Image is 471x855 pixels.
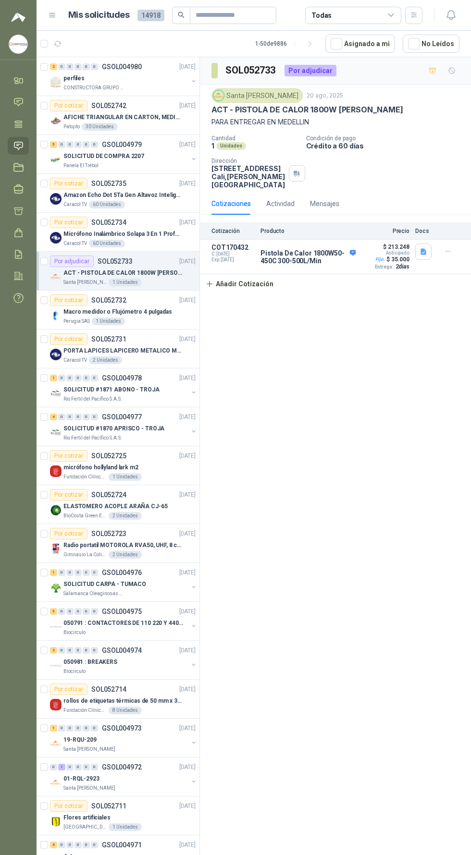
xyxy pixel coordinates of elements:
[83,63,90,70] div: 0
[66,414,74,420] div: 0
[66,842,74,848] div: 0
[58,647,65,654] div: 0
[91,530,126,537] p: SOL052723
[50,645,198,675] a: 2 0 0 0 0 0 GSOL004974[DATE] Company Logo050981 : BREAKERSBiocirculo
[58,569,65,576] div: 0
[373,256,385,263] div: Fijo
[63,152,144,161] p: SOLICITUD DE COMPRA 2207
[63,113,183,122] p: AFICHE TRIANGULAR EN CARTON, MEDIDAS 30 CM X 45 CM
[386,256,409,263] p: $ 35.000
[63,502,168,511] p: ELASTOMERO ACOPLE ARAÑA CJ-65
[50,761,198,792] a: 0 1 0 0 0 0 GSOL004972[DATE] Company Logo01-RQL-2923Santa [PERSON_NAME]
[179,179,196,188] p: [DATE]
[74,375,82,381] div: 0
[63,346,183,355] p: PORTA LAPICES LAPICERO METALICO MALLA. IGUALES A LOS DEL LIK ADJUNTO
[179,607,196,616] p: [DATE]
[63,541,183,550] p: Radio portatil MOTOROLA RVA50, UHF, 8 canales, 500MW
[63,84,124,92] p: CONSTRUCTORA GRUPO FIP
[310,198,339,209] div: Mensajes
[37,485,199,524] a: Por cotizarSOL052724[DATE] Company LogoELASTOMERO ACOPLE ARAÑA CJ-65BioCosta Green Energy S.A.S2 ...
[63,823,107,831] p: [GEOGRAPHIC_DATA]
[386,250,409,256] p: Anticipado
[83,414,90,420] div: 0
[63,318,90,325] p: Perugia SAS
[63,735,97,745] p: 19-RQU-209
[58,414,65,420] div: 0
[50,725,57,732] div: 1
[63,774,99,783] p: 01-RQL-2923
[179,802,196,811] p: [DATE]
[50,842,57,848] div: 4
[102,569,142,576] p: GSOL004976
[91,414,98,420] div: 0
[91,63,98,70] div: 0
[9,35,27,53] img: Company Logo
[211,135,298,142] p: Cantidad
[50,621,62,633] img: Company Logo
[58,608,65,615] div: 0
[102,414,142,420] p: GSOL004977
[50,699,62,710] img: Company Logo
[50,63,57,70] div: 2
[102,608,142,615] p: GSOL004975
[37,446,199,485] a: Por cotizarSOL052725[DATE] Company Logomicrófono hollyland lark m2Fundación Clínica Shaio1 Unidades
[102,764,142,770] p: GSOL004972
[211,251,255,257] span: C: [DATE]
[83,375,90,381] div: 0
[63,784,115,792] p: Santa [PERSON_NAME]
[89,201,125,208] div: 60 Unidades
[50,606,198,636] a: 5 0 0 0 0 0 GSOL004975[DATE] Company Logo050791 : CONTACTORES DE 110 220 Y 440 VBiocirculo
[74,569,82,576] div: 0
[50,528,87,539] div: Por cotizar
[66,725,74,732] div: 0
[74,647,82,654] div: 0
[311,10,332,21] div: Todas
[63,707,107,714] p: Fundación Clínica Shaio
[415,228,434,234] p: Docs
[50,115,62,127] img: Company Logo
[63,813,111,822] p: Flores artificiales
[74,764,82,770] div: 0
[50,567,198,598] a: 1 0 0 0 0 0 GSOL004976[DATE] Company LogoSOLICITUD CARPA - TUMACOSalamanca Oleaginosas SAS
[83,647,90,654] div: 0
[74,63,82,70] div: 0
[50,349,62,360] img: Company Logo
[91,452,126,459] p: SOL052725
[178,12,185,18] span: search
[211,158,285,164] p: Dirección
[307,91,343,100] p: 20 ago, 2025
[63,385,160,394] p: SOLICITUD #1871 ABONO - TROJA
[179,62,196,72] p: [DATE]
[306,142,467,150] p: Crédito a 60 días
[83,569,90,576] div: 0
[66,647,74,654] div: 0
[63,512,107,520] p: BioCosta Green Energy S.A.S
[63,356,87,364] p: Caracol TV
[266,198,295,209] div: Actividad
[325,35,395,53] button: Asignado a mi
[50,427,62,438] img: Company Logo
[102,375,142,381] p: GSOL004978
[109,512,142,520] div: 2 Unidades
[50,608,57,615] div: 5
[50,193,62,205] img: Company Logo
[109,473,142,481] div: 1 Unidades
[89,240,125,247] div: 60 Unidades
[91,219,126,226] p: SOL052734
[63,668,86,675] p: Biocirculo
[63,240,87,247] p: Caracol TV
[98,258,133,265] p: SOL052733
[50,154,62,166] img: Company Logo
[383,244,409,250] p: $ 213.248
[63,696,183,706] p: rollos de etiquetas térmicas de 50 mm x 30 mm
[211,142,214,150] p: 1
[50,465,62,477] img: Company Logo
[179,685,196,694] p: [DATE]
[50,141,57,148] div: 5
[66,764,74,770] div: 0
[50,271,62,282] img: Company Logo
[83,764,90,770] div: 0
[91,180,126,187] p: SOL052735
[83,141,90,148] div: 0
[66,375,74,381] div: 0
